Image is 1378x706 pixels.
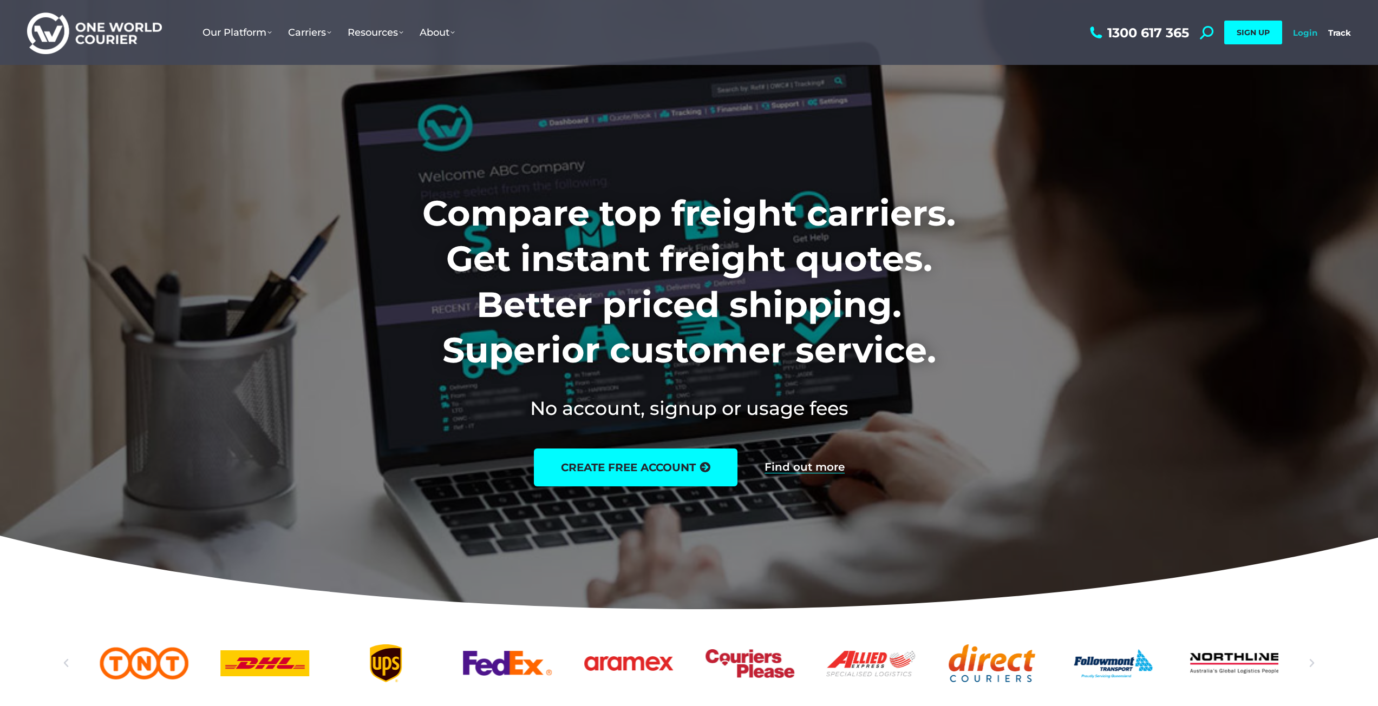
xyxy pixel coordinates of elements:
span: Resources [348,27,403,38]
div: 8 / 25 [826,644,915,682]
a: UPS logo [342,644,430,682]
span: SIGN UP [1237,28,1270,37]
div: 9 / 25 [948,644,1036,682]
a: Our Platform [194,16,280,49]
div: Slides [100,644,1279,682]
a: Aramex_logo [584,644,673,682]
div: 5 / 25 [463,644,552,682]
a: Direct Couriers logo [948,644,1036,682]
div: 7 / 25 [706,644,794,682]
a: TNT logo Australian freight company [100,644,188,682]
a: create free account [534,448,737,486]
span: Carriers [288,27,331,38]
span: Our Platform [203,27,272,38]
a: FedEx logo [463,644,552,682]
a: Followmont transoirt web logo [1069,644,1158,682]
a: About [412,16,463,49]
a: Find out more [765,461,845,473]
a: Allied Express logo [826,644,915,682]
a: 1300 617 365 [1087,26,1189,39]
div: 11 / 25 [1190,644,1279,682]
a: SIGN UP [1224,21,1282,44]
div: 2 / 25 [100,644,188,682]
a: Northline logo [1190,644,1279,682]
div: 10 / 25 [1069,644,1158,682]
img: One World Courier [27,11,162,55]
a: Track [1328,28,1351,38]
span: About [420,27,455,38]
a: Couriers Please logo [706,644,794,682]
div: 3 / 25 [221,644,310,682]
a: Carriers [280,16,339,49]
h1: Compare top freight carriers. Get instant freight quotes. Better priced shipping. Superior custom... [351,190,1027,373]
a: Login [1293,28,1317,38]
h2: No account, signup or usage fees [351,395,1027,421]
div: 4 / 25 [342,644,430,682]
a: DHl logo [221,644,310,682]
a: Resources [339,16,412,49]
div: 6 / 25 [584,644,673,682]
